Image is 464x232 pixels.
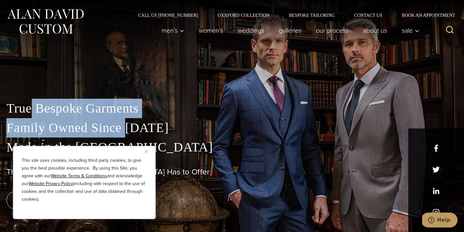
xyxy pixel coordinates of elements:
[6,191,97,209] a: book an appointment
[154,24,192,37] button: Men’s sub menu toggle
[128,13,458,17] nav: Secondary Navigation
[29,180,73,187] a: Website Privacy Policy
[145,148,153,155] button: Close
[395,24,423,37] button: Sale sub menu toggle
[392,13,458,17] a: Book an Appointment
[192,24,231,37] a: Women’s
[154,24,423,37] nav: Primary Navigation
[309,24,356,37] a: Our Process
[422,213,458,229] iframe: Opens a widget where you can chat to one of our agents
[51,172,107,179] a: Website Terms & Conditions
[356,24,395,37] a: About Us
[442,23,458,38] button: View Search Form
[344,13,392,17] a: Contact Us
[128,13,208,17] a: Call Us [PHONE_NUMBER]
[272,24,309,37] a: Galleries
[6,99,458,157] p: True Bespoke Garments Family Owned Since [DATE] Made in the [GEOGRAPHIC_DATA]
[22,157,147,203] p: This site uses cookies, including third party cookies, to give you the best possible experience. ...
[231,24,272,37] a: weddings
[279,13,344,17] a: Bespoke Tailoring
[6,167,458,177] h1: The Best Custom Suits [GEOGRAPHIC_DATA] Has to Offer
[6,7,84,36] img: Alan David Custom
[145,150,148,153] img: Close
[208,13,279,17] a: Oxxford Collection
